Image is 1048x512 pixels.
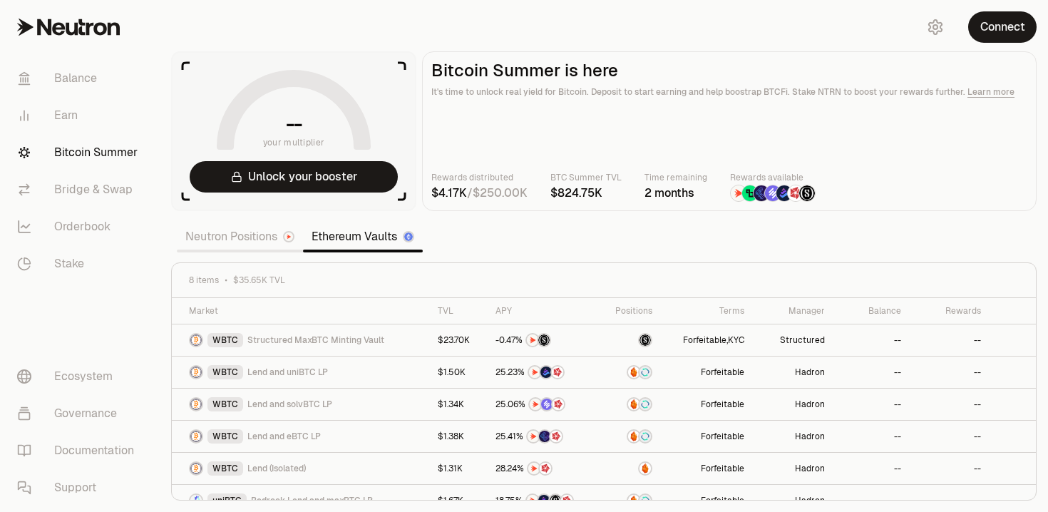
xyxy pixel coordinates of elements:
[833,421,910,452] a: --
[495,333,590,347] button: NTRNStructured Points
[701,367,744,378] button: Forfeitable
[598,389,662,420] a: AmberSupervault
[6,469,154,506] a: Support
[661,453,752,484] a: Forfeitable
[683,334,744,346] span: ,
[190,367,202,378] img: WBTC Logo
[207,397,243,411] div: WBTC
[661,357,752,388] a: Forfeitable
[607,429,653,444] button: AmberSupervault
[431,61,1027,81] h2: Bitcoin Summer is here
[207,493,247,508] div: uniBTC
[910,357,990,388] a: --
[639,399,651,410] img: Supervault
[561,495,572,506] img: Mars Fragments
[701,431,744,442] button: Forfeitable
[553,399,564,410] img: Mars Fragments
[6,60,154,97] a: Balance
[530,399,541,410] img: NTRN
[429,453,486,484] a: $1.31K
[6,395,154,432] a: Governance
[788,185,803,201] img: Mars Fragments
[701,495,744,506] button: Forfeitable
[528,463,540,474] img: NTRN
[6,134,154,171] a: Bitcoin Summer
[538,334,550,346] img: Structured Points
[541,399,553,410] img: Solv Points
[639,367,651,378] img: Supervault
[172,389,429,420] a: WBTC LogoWBTCLend and solvBTC LP
[6,208,154,245] a: Orderbook
[263,135,325,150] span: your multiplier
[607,305,653,317] div: Positions
[6,171,154,208] a: Bridge & Swap
[207,461,243,476] div: WBTC
[247,334,384,346] span: Structured MaxBTC Minting Vault
[251,495,373,506] span: Bedrock Lend and maxBTC LP
[550,170,622,185] p: BTC Summer TVL
[607,493,653,508] button: AmberSupervault
[910,453,990,484] a: --
[701,399,744,410] button: Forfeitable
[598,421,662,452] a: AmberSupervault
[190,161,398,193] button: Unlock your booster
[639,431,651,442] img: Supervault
[910,324,990,356] a: --
[753,324,833,356] a: Structured
[527,334,538,346] img: NTRN
[761,305,825,317] div: Manager
[701,463,744,474] button: Forfeitable
[754,185,769,201] img: EtherFi Points
[404,232,413,241] img: Ethereum Logo
[429,357,486,388] a: $1.50K
[607,365,653,379] button: AmberSupervault
[172,421,429,452] a: WBTC LogoWBTCLend and eBTC LP
[172,453,429,484] a: WBTC LogoWBTCLend (Isolated)
[487,453,598,484] a: NTRNMars Fragments
[628,399,639,410] img: Amber
[529,367,540,378] img: NTRN
[487,389,598,420] a: NTRNSolv PointsMars Fragments
[799,185,815,201] img: Structured Points
[968,11,1037,43] button: Connect
[607,333,653,347] button: maxBTC
[730,170,816,185] p: Rewards available
[661,324,752,356] a: Forfeitable,KYC
[628,431,639,442] img: Amber
[495,461,590,476] button: NTRNMars Fragments
[429,324,486,356] a: $23.70K
[661,421,752,452] a: Forfeitable
[540,367,552,378] img: Bedrock Diamonds
[495,493,590,508] button: NTRNBedrock DiamondsStructured PointsMars Fragments
[429,421,486,452] a: $1.38K
[644,185,707,202] div: 2 months
[753,389,833,420] a: Hadron
[247,431,321,442] span: Lend and eBTC LP
[172,324,429,356] a: WBTC LogoWBTCStructured MaxBTC Minting Vault
[6,358,154,395] a: Ecosystem
[552,367,563,378] img: Mars Fragments
[728,334,744,346] button: KYC
[247,399,332,410] span: Lend and solvBTC LP
[550,431,562,442] img: Mars Fragments
[189,275,219,286] span: 8 items
[910,421,990,452] a: --
[967,86,1014,98] a: Learn more
[487,357,598,388] a: NTRNBedrock DiamondsMars Fragments
[207,429,243,444] div: WBTC
[431,185,528,202] div: /
[598,453,662,484] a: Amber
[731,185,746,201] img: NTRN
[540,463,551,474] img: Mars Fragments
[669,305,744,317] div: Terms
[487,421,598,452] a: NTRNEtherFi PointsMars Fragments
[284,232,293,241] img: Neutron Logo
[842,305,901,317] div: Balance
[6,245,154,282] a: Stake
[207,365,243,379] div: WBTC
[833,357,910,388] a: --
[247,367,328,378] span: Lend and uniBTC LP
[177,222,303,251] a: Neutron Positions
[429,389,486,420] a: $1.34K
[495,365,590,379] button: NTRNBedrock DiamondsMars Fragments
